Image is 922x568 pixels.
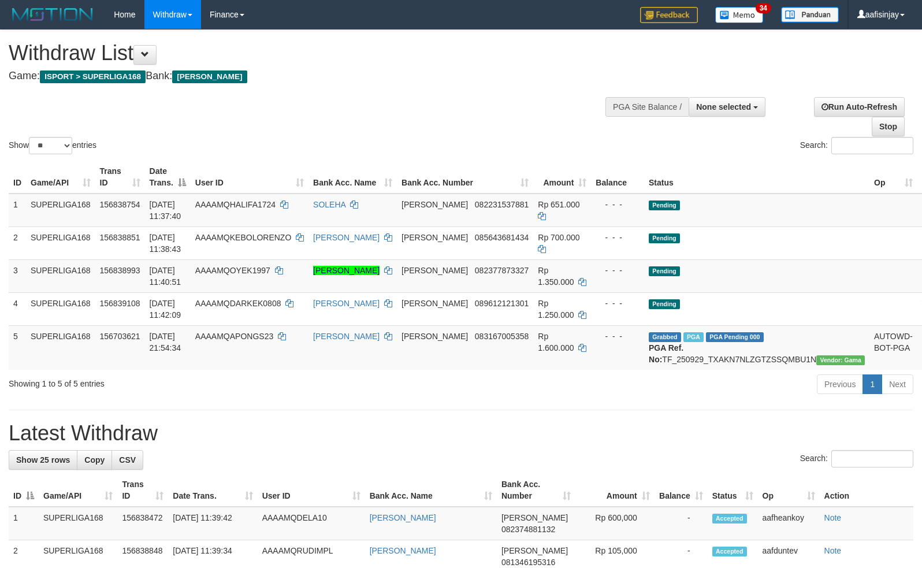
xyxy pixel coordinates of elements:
div: - - - [596,265,640,276]
h1: Withdraw List [9,42,603,65]
a: 1 [862,374,882,394]
th: Game/API: activate to sort column ascending [39,474,117,507]
th: Trans ID: activate to sort column ascending [95,161,145,194]
th: User ID: activate to sort column ascending [258,474,365,507]
span: AAAAMQAPONGS23 [195,332,273,341]
span: Copy 085643681434 to clipboard [475,233,529,242]
td: 1 [9,194,26,227]
span: Copy 089612121301 to clipboard [475,299,529,308]
th: Op: activate to sort column ascending [758,474,820,507]
th: Bank Acc. Number: activate to sort column ascending [397,161,533,194]
a: SOLEHA [313,200,345,209]
span: Pending [649,201,680,210]
td: 5 [9,325,26,370]
span: [DATE] 11:38:43 [150,233,181,254]
a: Note [824,513,842,522]
span: 156838754 [100,200,140,209]
td: SUPERLIGA168 [26,325,95,370]
a: Show 25 rows [9,450,77,470]
span: 34 [756,3,771,13]
a: Next [882,374,913,394]
td: SUPERLIGA168 [26,259,95,292]
span: ISPORT > SUPERLIGA168 [40,70,146,83]
label: Search: [800,137,913,154]
span: Marked by aafchhiseyha [683,332,704,342]
span: Copy [84,455,105,465]
span: Grabbed [649,332,681,342]
th: ID [9,161,26,194]
span: PGA Pending [706,332,764,342]
label: Show entries [9,137,96,154]
span: AAAAMQHALIFA1724 [195,200,276,209]
span: Vendor URL: https://trx31.1velocity.biz [816,355,865,365]
span: 156839108 [100,299,140,308]
button: None selected [689,97,765,117]
span: Rp 700.000 [538,233,579,242]
span: [PERSON_NAME] [501,513,568,522]
span: [PERSON_NAME] [401,332,468,341]
td: [DATE] 11:39:42 [168,507,257,540]
a: Copy [77,450,112,470]
th: Status [644,161,869,194]
span: Pending [649,299,680,309]
div: - - - [596,199,640,210]
span: Copy 082231537881 to clipboard [475,200,529,209]
span: 156838993 [100,266,140,275]
span: [DATE] 11:42:09 [150,299,181,320]
b: PGA Ref. No: [649,343,683,364]
span: Copy 083167005358 to clipboard [475,332,529,341]
th: Balance: activate to sort column ascending [655,474,708,507]
span: Accepted [712,547,747,556]
th: Amount: activate to sort column ascending [533,161,591,194]
span: Copy 082374881132 to clipboard [501,525,555,534]
th: Bank Acc. Name: activate to sort column ascending [308,161,397,194]
img: Button%20Memo.svg [715,7,764,23]
h4: Game: Bank: [9,70,603,82]
th: Status: activate to sort column ascending [708,474,758,507]
th: Op: activate to sort column ascending [869,161,917,194]
th: Balance [591,161,644,194]
img: Feedback.jpg [640,7,698,23]
td: 4 [9,292,26,325]
span: 156703621 [100,332,140,341]
span: Rp 1.350.000 [538,266,574,287]
th: Date Trans.: activate to sort column ascending [168,474,257,507]
a: Stop [872,117,905,136]
td: 2 [9,227,26,259]
th: User ID: activate to sort column ascending [191,161,308,194]
span: Copy 081346195316 to clipboard [501,558,555,567]
span: [PERSON_NAME] [172,70,247,83]
span: CSV [119,455,136,465]
td: Rp 600,000 [575,507,655,540]
span: AAAAMQOYEK1997 [195,266,270,275]
span: Show 25 rows [16,455,70,465]
div: - - - [596,232,640,243]
span: [PERSON_NAME] [401,299,468,308]
span: [PERSON_NAME] [401,266,468,275]
div: PGA Site Balance / [605,97,689,117]
span: [PERSON_NAME] [501,546,568,555]
td: TF_250929_TXAKN7NLZGTZSSQMBU1N [644,325,869,370]
span: Pending [649,266,680,276]
td: 1 [9,507,39,540]
th: Amount: activate to sort column ascending [575,474,655,507]
span: None selected [696,102,751,112]
select: Showentries [29,137,72,154]
h1: Latest Withdraw [9,422,913,445]
a: [PERSON_NAME] [370,513,436,522]
td: 156838472 [117,507,168,540]
span: AAAAMQDARKEK0808 [195,299,281,308]
a: CSV [111,450,143,470]
th: Trans ID: activate to sort column ascending [117,474,168,507]
a: [PERSON_NAME] [370,546,436,555]
a: Run Auto-Refresh [814,97,905,117]
div: - - - [596,331,640,342]
a: [PERSON_NAME] [313,266,380,275]
td: SUPERLIGA168 [26,227,95,259]
a: [PERSON_NAME] [313,332,380,341]
a: Previous [817,374,863,394]
input: Search: [831,450,913,467]
span: Rp 1.600.000 [538,332,574,352]
th: ID: activate to sort column descending [9,474,39,507]
span: Accepted [712,514,747,524]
